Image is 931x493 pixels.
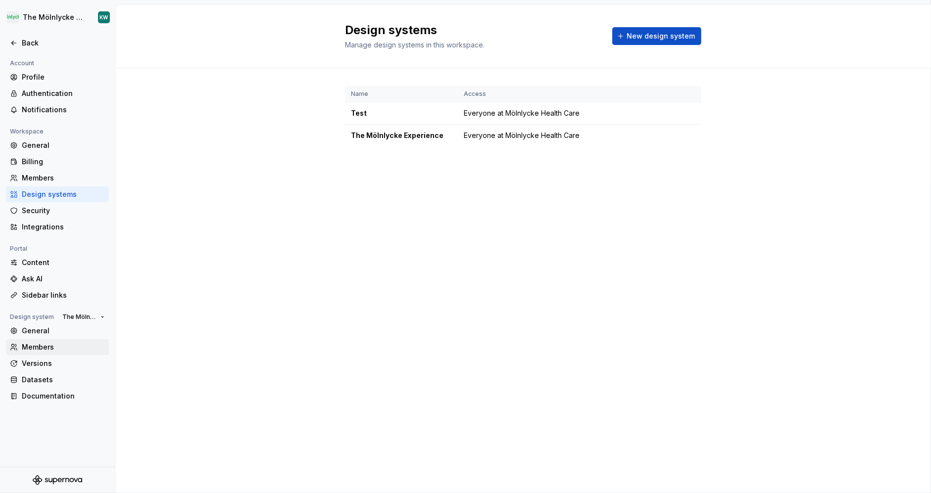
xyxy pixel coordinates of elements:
a: Integrations [6,219,109,235]
a: Ask AI [6,271,109,287]
svg: Supernova Logo [33,475,82,485]
a: Content [6,255,109,270]
a: Documentation [6,388,109,404]
a: Members [6,170,109,186]
a: Members [6,339,109,355]
a: Versions [6,356,109,371]
a: Sidebar links [6,287,109,303]
div: KW [100,13,108,21]
h2: Design systems [345,22,600,38]
th: Name [345,86,458,102]
a: Datasets [6,372,109,388]
div: Members [22,173,105,183]
div: Authentication [22,89,105,98]
a: General [6,137,109,153]
span: New design system [627,31,695,41]
th: Access [458,86,605,102]
div: Content [22,258,105,268]
div: Workspace [6,126,48,137]
div: The Mölnlycke Experience [23,12,86,22]
div: Test [351,108,452,118]
div: Sidebar links [22,290,105,300]
span: Everyone at Mölnlycke Health Care [464,108,580,118]
div: Profile [22,72,105,82]
button: The Mölnlycke ExperienceKW [2,6,113,28]
a: Back [6,35,109,51]
div: Members [22,342,105,352]
a: Authentication [6,86,109,101]
span: Everyone at Mölnlycke Health Care [464,131,580,140]
div: Design systems [22,189,105,199]
div: Security [22,206,105,216]
div: Design system [6,311,58,323]
a: Notifications [6,102,109,118]
div: Back [22,38,105,48]
div: Notifications [22,105,105,115]
span: The Mölnlycke Experience [62,313,97,321]
div: Portal [6,243,31,255]
span: Manage design systems in this workspace. [345,41,485,49]
a: General [6,323,109,339]
div: Ask AI [22,274,105,284]
button: New design system [612,27,701,45]
div: The Mölnlycke Experience [351,131,452,140]
div: Documentation [22,391,105,401]
div: General [22,326,105,336]
div: Datasets [22,375,105,385]
div: Billing [22,157,105,167]
img: 91fb9bbd-befe-470e-ae9b-8b56c3f0f44a.png [7,11,19,23]
div: General [22,140,105,150]
div: Integrations [22,222,105,232]
div: Account [6,57,38,69]
a: Design systems [6,186,109,202]
a: Profile [6,69,109,85]
div: Versions [22,359,105,368]
a: Security [6,203,109,219]
a: Billing [6,154,109,170]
